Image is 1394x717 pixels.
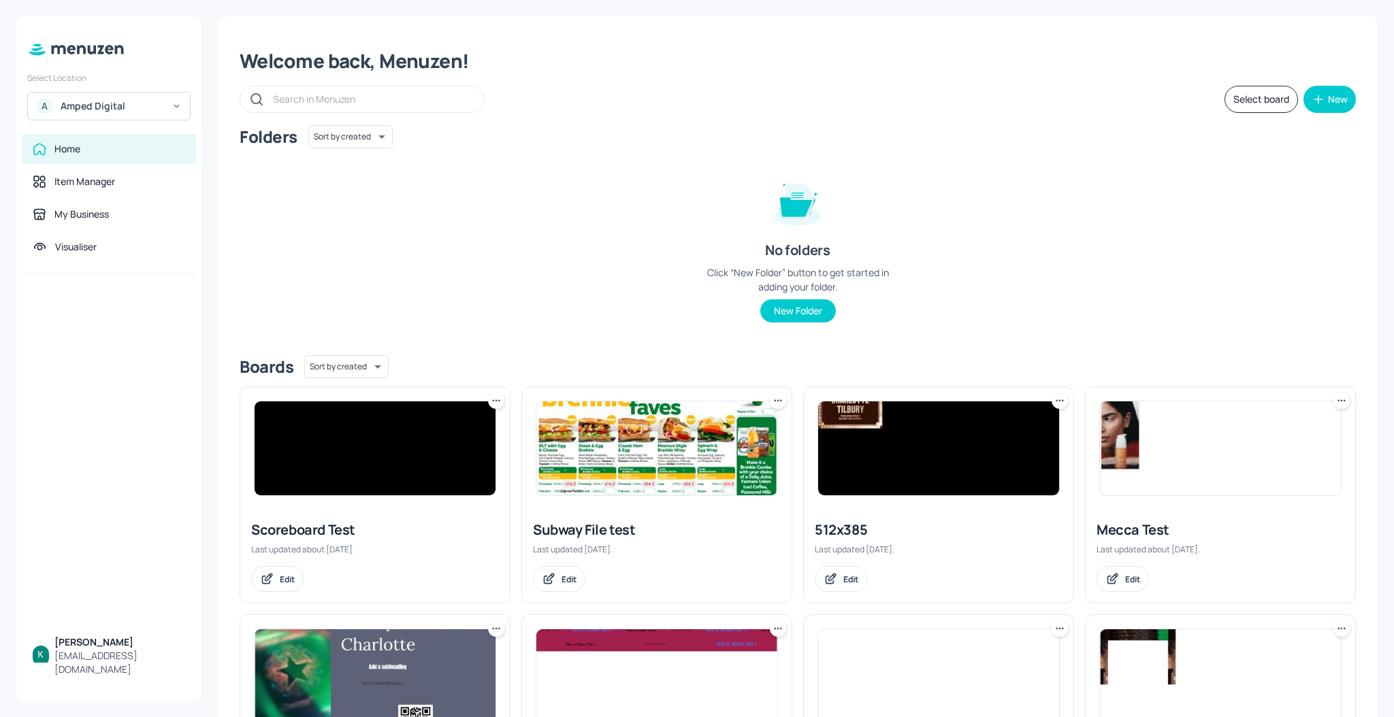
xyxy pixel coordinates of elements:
div: Home [54,142,80,156]
div: Visualiser [55,240,97,254]
div: Click “New Folder” button to get started in adding your folder. [696,265,900,294]
div: Item Manager [54,175,115,188]
button: New [1303,86,1356,113]
button: Select board [1225,86,1298,113]
div: No folders [765,241,830,260]
div: My Business [54,207,109,221]
div: Sort by created [308,123,393,150]
img: ACg8ocKBIlbXoTTzaZ8RZ_0B6YnoiWvEjOPx6MQW7xFGuDwnGH3hbQ=s96-c [33,646,49,662]
div: Boards [240,356,293,378]
img: 2025-08-13-1755066037325fj9ck42ipr6.jpeg [536,401,777,495]
div: Folders [240,126,297,148]
div: Edit [1125,573,1140,585]
img: folder-empty [764,167,832,235]
div: Amped Digital [61,99,163,113]
div: [PERSON_NAME] [54,635,185,649]
div: Last updated about [DATE]. [1097,544,1344,555]
img: 2025-07-22-1753150999163aufffdptw1.jpeg [1100,401,1341,495]
img: 2025-07-29-17537622447104til4tw6kiq.jpeg [255,401,496,495]
div: Last updated [DATE]. [815,544,1063,555]
img: 2025-06-17-1750199689017r8ixrj6ih6.jpeg [818,401,1059,495]
div: Select Location [27,72,191,84]
div: Subway File test [533,520,781,539]
input: Search in Menuzen [273,89,470,109]
div: Sort by created [304,353,389,380]
div: [EMAIL_ADDRESS][DOMAIN_NAME] [54,649,185,676]
div: Last updated about [DATE]. [251,544,499,555]
div: Mecca Test [1097,520,1344,539]
button: New Folder [760,299,836,322]
div: 512x385 [815,520,1063,539]
div: A [36,98,52,114]
div: Edit [843,573,858,585]
div: Welcome back, Menuzen! [240,49,1356,73]
div: New [1328,95,1348,104]
div: Last updated [DATE]. [533,544,781,555]
div: Edit [280,573,295,585]
div: Edit [562,573,577,585]
div: Scoreboard Test [251,520,499,539]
